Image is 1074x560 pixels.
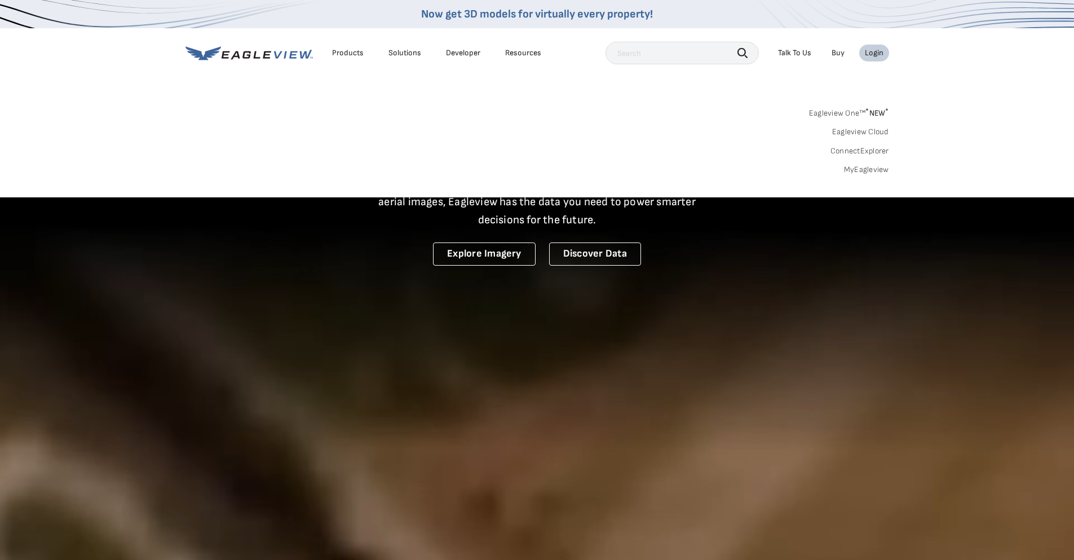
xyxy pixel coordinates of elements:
a: ConnectExplorer [830,146,889,156]
div: Products [332,48,364,58]
a: Developer [446,48,480,58]
a: Explore Imagery [433,242,536,266]
a: Buy [832,48,845,58]
a: Eagleview One™*NEW* [809,105,889,118]
div: Resources [505,48,541,58]
input: Search [605,42,759,64]
span: NEW [865,108,889,118]
p: A new era starts here. Built on more than 3.5 billion high-resolution aerial images, Eagleview ha... [365,175,710,229]
a: MyEagleview [844,165,889,175]
a: Eagleview Cloud [832,127,889,137]
div: Talk To Us [778,48,811,58]
div: Login [865,48,883,58]
a: Now get 3D models for virtually every property! [421,7,653,21]
div: Solutions [388,48,421,58]
a: Discover Data [549,242,641,266]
